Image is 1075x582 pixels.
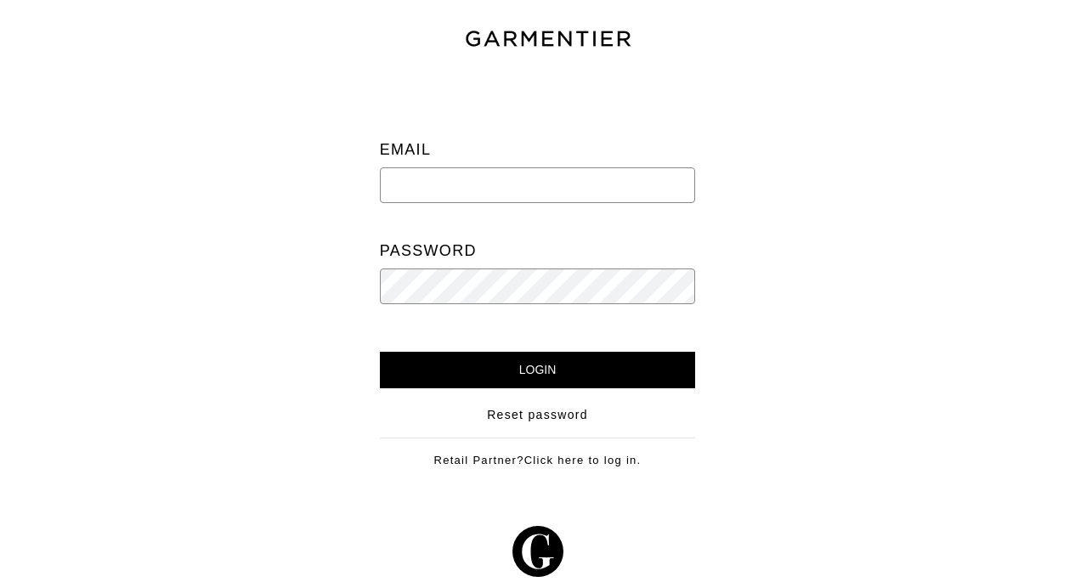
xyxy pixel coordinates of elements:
[487,406,588,424] a: Reset password
[524,454,642,466] a: Click here to log in.
[463,28,633,50] img: garmentier-text-8466448e28d500cc52b900a8b1ac6a0b4c9bd52e9933ba870cc531a186b44329.png
[380,234,477,268] label: Password
[380,438,696,469] div: Retail Partner?
[380,133,432,167] label: Email
[380,352,696,388] input: Login
[512,526,563,577] img: g-602364139e5867ba59c769ce4266a9601a3871a1516a6a4c3533f4bc45e69684.svg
